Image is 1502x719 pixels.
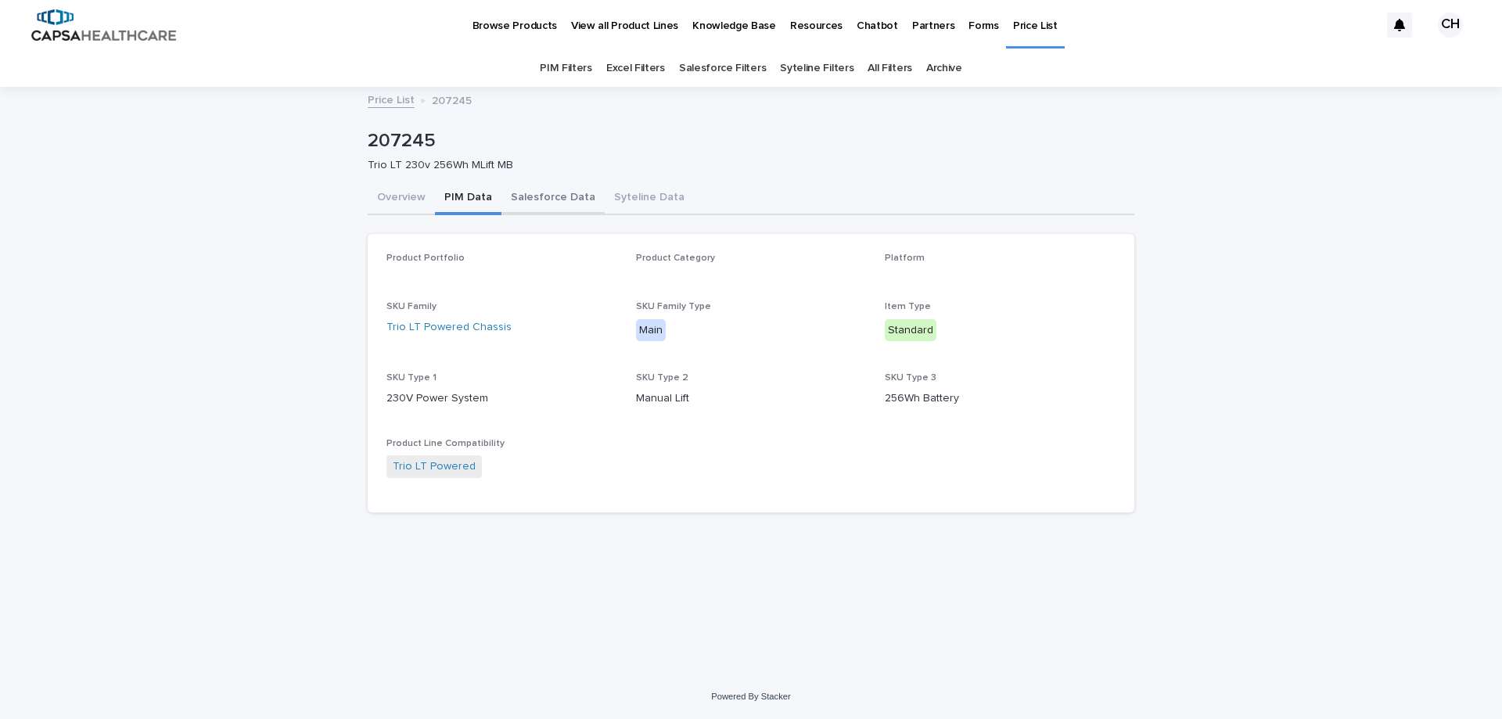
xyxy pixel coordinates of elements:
a: Trio LT Powered [393,458,476,475]
a: Excel Filters [606,50,665,87]
p: 207245 [432,91,472,108]
a: Salesforce Filters [679,50,766,87]
p: 207245 [368,130,1128,153]
div: Standard [885,319,936,342]
a: PIM Filters [540,50,592,87]
a: Syteline Filters [780,50,853,87]
span: SKU Family [386,302,437,311]
span: Platform [885,253,925,263]
p: 256Wh Battery [885,390,1116,407]
p: Trio LT 230v 256Wh MLift MB [368,159,1122,172]
p: Manual Lift [636,390,867,407]
span: SKU Type 3 [885,373,936,383]
button: Salesforce Data [501,182,605,215]
button: Syteline Data [605,182,694,215]
span: Product Category [636,253,715,263]
a: Price List [368,90,415,108]
span: Product Line Compatibility [386,439,505,448]
a: All Filters [868,50,912,87]
span: SKU Family Type [636,302,711,311]
div: CH [1438,13,1463,38]
p: 230V Power System [386,390,617,407]
span: SKU Type 2 [636,373,688,383]
a: Trio LT Powered Chassis [386,319,512,336]
div: Main [636,319,666,342]
button: Overview [368,182,435,215]
span: Item Type [885,302,931,311]
span: SKU Type 1 [386,373,437,383]
span: Product Portfolio [386,253,465,263]
a: Archive [926,50,962,87]
img: B5p4sRfuTuC72oLToeu7 [31,9,176,41]
a: Powered By Stacker [711,692,790,701]
button: PIM Data [435,182,501,215]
